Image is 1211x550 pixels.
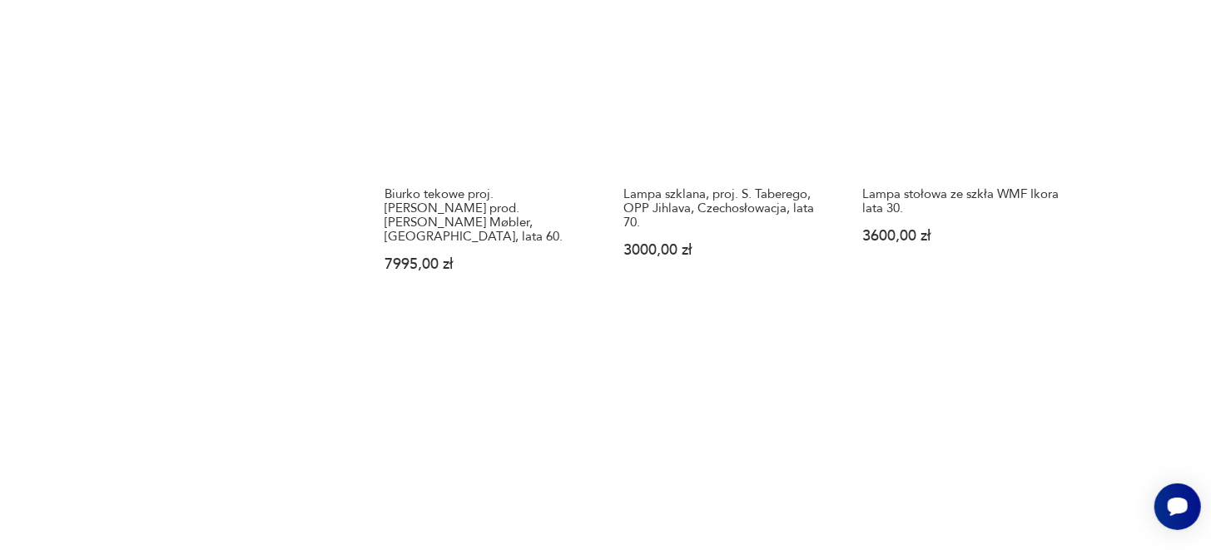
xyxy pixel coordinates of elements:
h3: Biurko tekowe proj. [PERSON_NAME] prod. [PERSON_NAME] Møbler, [GEOGRAPHIC_DATA], lata 60. [385,187,592,244]
iframe: Smartsupp widget button [1154,483,1201,530]
h3: Lampa szklana, proj. S. Taberego, OPP Jihlava, Czechosłowacja, lata 70. [623,187,831,230]
h3: Lampa stołowa ze szkła WMF Ikora lata 30. [863,187,1070,216]
p: 3000,00 zł [623,243,831,257]
p: 7995,00 zł [385,257,592,271]
p: 3600,00 zł [863,229,1070,243]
